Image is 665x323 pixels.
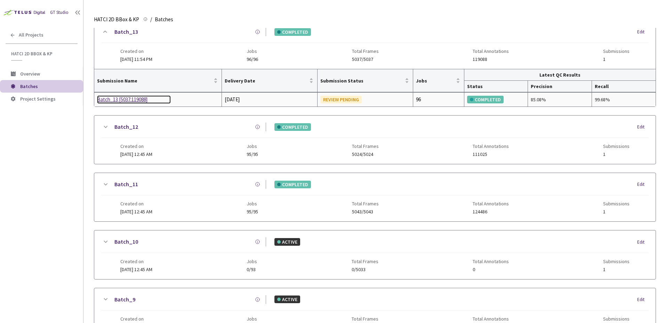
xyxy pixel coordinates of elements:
span: Jobs [247,143,258,149]
div: 96 [416,95,461,104]
span: [DATE] 12:45 AM [120,266,152,273]
span: Total Annotations [473,316,509,322]
span: Total Annotations [473,143,509,149]
span: Total Frames [352,259,378,264]
th: Latest QC Results [464,69,656,81]
div: [DATE] [225,95,314,104]
span: Jobs [247,201,258,206]
span: 96/96 [247,57,258,62]
div: Edit [637,29,649,36]
span: Total Annotations [473,259,509,264]
span: 1 [603,209,630,214]
div: Edit [637,239,649,246]
th: Recall [592,81,656,92]
span: [DATE] 12:45 AM [120,151,152,157]
div: COMPLETED [467,96,504,103]
span: Submissions [603,316,630,322]
span: Total Frames [352,48,379,54]
span: 119088 [473,57,509,62]
span: [DATE] 12:45 AM [120,208,152,215]
span: Submissions [603,143,630,149]
div: Batch_10ACTIVEEditCreated on[DATE] 12:45 AMJobs0/93Total Frames0/5033Total Annotations0Submissions1 [94,230,656,279]
div: Edit [637,296,649,303]
div: REVIEW PENDING [320,96,362,103]
div: Batch_11COMPLETEDEditCreated on[DATE] 12:45 AMJobs95/95Total Frames5043/5043Total Annotations1244... [94,173,656,221]
div: ACTIVE [274,296,300,303]
th: Precision [528,81,592,92]
span: Jobs [416,78,455,84]
span: Jobs [247,48,258,54]
span: Created on [120,316,152,322]
span: Project Settings [20,96,56,102]
div: GT Studio [50,9,69,16]
span: 0 [473,267,509,272]
span: 0/93 [247,267,257,272]
a: Batch_9 [114,295,135,304]
div: COMPLETED [274,123,311,131]
a: Batch_13 [5037:119088] [97,95,171,104]
a: Batch_10 [114,237,138,246]
a: Batch_13 [114,27,138,36]
span: 111025 [473,152,509,157]
div: Batch_12COMPLETEDEditCreated on[DATE] 12:45 AMJobs95/95Total Frames5024/5024Total Annotations1110... [94,116,656,164]
span: 5043/5043 [352,209,379,214]
div: COMPLETED [274,181,311,188]
span: Overview [20,71,40,77]
span: 95/95 [247,209,258,214]
span: 1 [603,152,630,157]
span: 0/5033 [352,267,378,272]
span: Created on [120,201,152,206]
a: Batch_11 [114,180,138,189]
span: Jobs [247,259,257,264]
div: COMPLETED [274,28,311,36]
span: Batches [20,83,38,89]
span: 1 [603,57,630,62]
div: Edit [637,181,649,188]
span: [DATE] 11:54 PM [120,56,152,62]
span: Submission Status [320,78,403,84]
th: Delivery Date [222,69,318,92]
span: HATCI 2D BBox & KP [11,51,73,57]
span: Submission Name [97,78,212,84]
th: Submission Name [94,69,222,92]
th: Jobs [413,69,464,92]
span: Created on [120,259,152,264]
div: Edit [637,124,649,131]
a: Batch_12 [114,123,138,131]
div: 85.08% [531,96,588,103]
span: 5024/5024 [352,152,379,157]
span: 95/95 [247,152,258,157]
span: Created on [120,143,152,149]
span: Delivery Date [225,78,308,84]
span: Total Annotations [473,201,509,206]
span: Submissions [603,48,630,54]
span: Jobs [247,316,257,322]
th: Submission Status [318,69,413,92]
span: Submissions [603,259,630,264]
span: Total Frames [352,143,379,149]
div: 99.68% [595,96,653,103]
span: 1 [603,267,630,272]
span: 124486 [473,209,509,214]
div: Batch_13COMPLETEDEditCreated on[DATE] 11:54 PMJobs96/96Total Frames5037/5037Total Annotations1190... [94,21,656,69]
span: Submissions [603,201,630,206]
span: HATCI 2D BBox & KP [94,15,139,24]
span: 5037/5037 [352,57,379,62]
li: / [150,15,152,24]
span: Total Frames [352,201,379,206]
span: All Projects [19,32,43,38]
span: Batches [155,15,173,24]
span: Total Frames [352,316,378,322]
span: Total Annotations [473,48,509,54]
th: Status [464,81,528,92]
span: Created on [120,48,152,54]
div: ACTIVE [274,238,300,246]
